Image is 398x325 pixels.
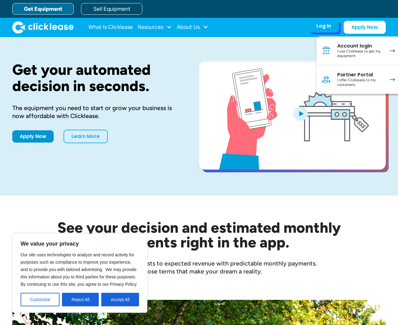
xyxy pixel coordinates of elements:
h2: See your decision and estimated monthly payments right in the app. [27,220,371,250]
span: Our site uses technologies to analyze and record activity for purposes such as compliance to impr... [21,252,137,287]
div: The equipment you need to start or grow your business is now affordable with Clicklease. [12,104,180,120]
a: Get Equipment [12,3,74,15]
h1: Get your automated decision in seconds. [12,62,180,94]
a: Apply Now [12,130,54,143]
button: Customize [21,293,60,306]
img: arrow [390,49,395,52]
div: Log In [316,23,331,29]
img: Person icon [321,75,331,84]
div: Account login [337,43,384,49]
div: Resources [138,21,172,33]
div: Compare equipment costs to expected revenue with predictable monthly payments. Choose terms that ... [12,259,386,275]
img: Blue play button logo on a light blue circular background [292,105,309,122]
a: What Is Clicklease [88,21,133,33]
div: We value your privacy [12,234,147,313]
div: I use Clicklease to get my equipment [337,49,384,59]
img: Bank icon [321,46,331,55]
div: Partner Portal [337,72,384,78]
div: I offer Clicklease to my customers. [337,78,384,87]
img: arrow [390,78,395,81]
a: open lightbox [199,62,386,170]
a: Apply Now [344,21,386,34]
p: We value your privacy [21,240,139,247]
a: Learn More [64,130,108,143]
button: Reject All [62,293,99,306]
button: Accept All [101,293,139,306]
div: About Us [177,21,208,33]
img: Clicklease logo [12,21,74,33]
a: Sell Equipment [81,3,142,15]
a: home [12,21,74,33]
